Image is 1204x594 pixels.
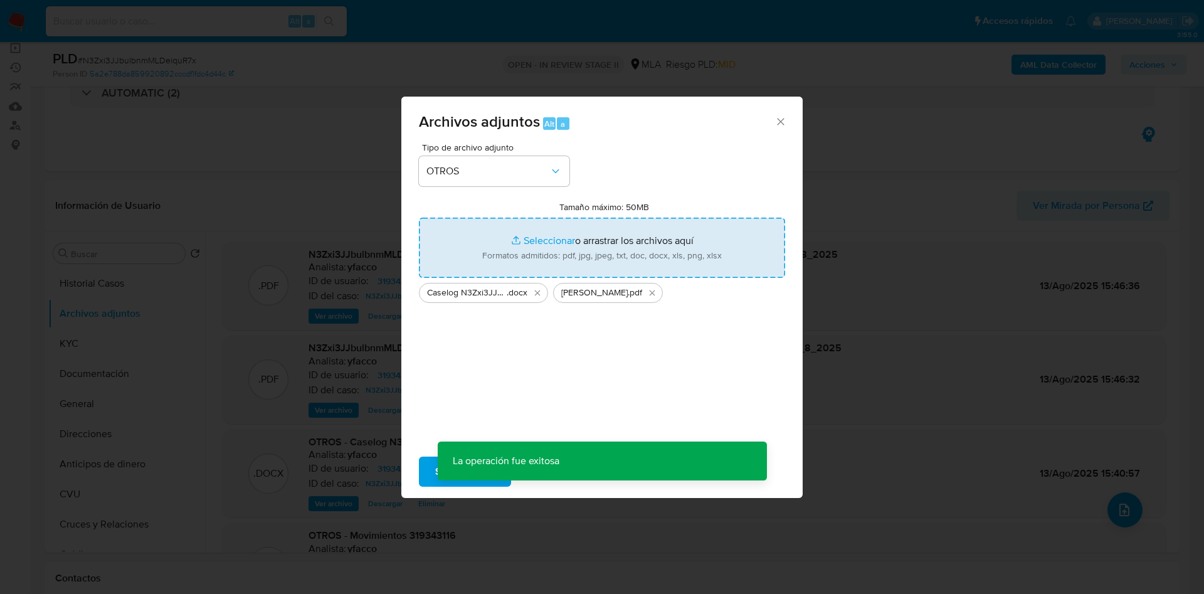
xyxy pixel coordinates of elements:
button: Eliminar Kevin Alexander Mohr.pdf [645,285,660,300]
span: [PERSON_NAME] [561,287,628,299]
span: Caselog N3Zxi3JJbulbnmMLDeiquR7x_2025_07_18_00_45_52 v2 [427,287,507,299]
span: a [561,118,565,130]
p: La operación fue exitosa [438,442,574,480]
span: Subir archivo [435,458,495,485]
span: .pdf [628,287,642,299]
span: Alt [544,118,554,130]
button: Cerrar [774,115,786,127]
label: Tamaño máximo: 50MB [559,201,649,213]
ul: Archivos seleccionados [419,278,785,303]
span: Cancelar [532,458,573,485]
button: Subir archivo [419,457,511,487]
span: Tipo de archivo adjunto [422,143,573,152]
span: OTROS [426,165,549,178]
button: OTROS [419,156,569,186]
button: Eliminar Caselog N3Zxi3JJbulbnmMLDeiquR7x_2025_07_18_00_45_52 v2.docx [530,285,545,300]
span: Archivos adjuntos [419,110,540,132]
span: .docx [507,287,527,299]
